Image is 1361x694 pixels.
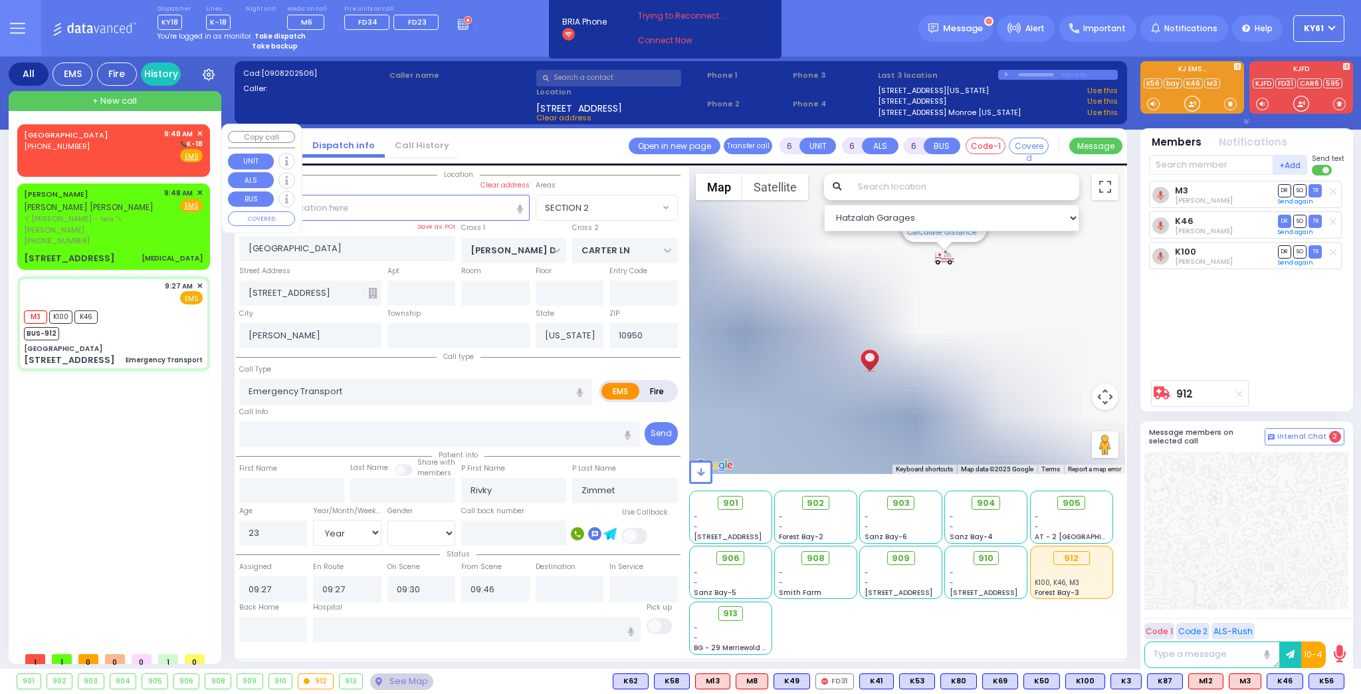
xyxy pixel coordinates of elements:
div: K49 [774,673,810,689]
div: BLS [1267,673,1303,689]
a: History [141,62,181,86]
span: SO [1293,215,1307,227]
span: [STREET_ADDRESS] [694,532,762,542]
label: Turn off text [1312,164,1333,177]
span: Phone 4 [793,98,874,110]
label: Call back number [461,506,524,517]
label: Call Type [239,364,271,375]
a: Use this [1087,96,1118,107]
a: [STREET_ADDRESS] Monroe [US_STATE] [878,107,1021,118]
span: Sanz Bay-5 [694,588,736,598]
label: Entry Code [609,266,647,277]
img: red-radio-icon.svg [821,678,828,685]
label: Gender [387,506,413,517]
span: - [950,522,954,532]
div: ALS [695,673,730,689]
button: Map camera controls [1092,384,1118,410]
div: 912 [1053,551,1090,566]
span: 9:27 AM [165,281,193,291]
span: K-18 [206,15,231,30]
span: ✕ [197,187,203,199]
span: - [950,578,954,588]
a: Calculate distance [907,227,977,237]
span: - [779,512,783,522]
span: Status [440,549,476,559]
label: Floor [536,266,552,277]
span: Other building occupants [368,288,377,298]
a: K100 [1175,247,1196,257]
span: BG - 29 Merriewold S. [694,643,768,653]
label: KJFD [1249,66,1353,75]
div: K46 [1267,673,1303,689]
label: Night unit [246,5,276,13]
div: M13 [695,673,730,689]
div: 902 [47,674,72,689]
div: 904 [110,674,136,689]
input: Search a contact [536,70,681,86]
label: Last 3 location [878,70,998,81]
span: ר' [PERSON_NAME] - ר' אשר [PERSON_NAME] [24,213,159,235]
span: BUS-912 [24,327,59,340]
button: Covered [1009,138,1049,154]
span: Internal Chat [1277,432,1326,441]
div: See map [370,673,433,690]
button: Message [1069,138,1122,154]
span: members [417,468,451,478]
div: 912 [298,674,333,689]
label: Apt [387,266,399,277]
div: EMS [52,62,92,86]
img: Logo [52,20,141,37]
button: KY61 [1293,15,1344,42]
span: Clear address [536,112,591,123]
div: 910 [269,674,292,689]
label: Cad: [243,68,385,79]
button: 10-4 [1301,641,1326,668]
div: Fire [97,62,137,86]
span: 905 [1063,497,1081,510]
span: Help [1255,23,1273,35]
div: 913 [340,674,363,689]
span: M6 [301,17,312,27]
span: SECTION 2 [536,195,659,219]
div: M3 [1229,673,1261,689]
label: En Route [313,562,344,572]
a: K46 [1175,216,1194,226]
div: K53 [899,673,935,689]
button: ALS [228,172,274,188]
label: Cross 1 [461,223,485,233]
div: BLS [859,673,894,689]
label: Dispatcher [157,5,191,13]
span: 0 [105,654,125,664]
span: Sanz Bay-6 [865,532,907,542]
label: P First Name [461,463,505,474]
div: K3 [1110,673,1142,689]
span: 904 [977,497,995,510]
span: - [779,568,783,578]
a: [GEOGRAPHIC_DATA] [24,130,108,140]
span: M3 [24,310,47,324]
img: comment-alt.png [1268,434,1275,441]
span: ✕ [197,128,203,140]
a: Send again [1278,259,1313,267]
label: Room [461,266,481,277]
small: Share with [417,457,455,467]
span: You're logged in as monitor. [157,31,253,41]
span: KY18 [157,15,182,30]
a: 912 [1176,389,1193,399]
label: Assigned [239,562,272,572]
span: Location [437,170,480,179]
label: Location [536,86,703,98]
input: Search hospital [313,617,641,642]
button: Copy call [228,131,295,144]
span: [STREET_ADDRESS] [865,588,932,598]
input: Search member [1149,155,1273,175]
span: Chananya Indig [1175,195,1233,205]
button: BUS [228,191,274,207]
a: Open this area in Google Maps (opens a new window) [692,457,736,474]
div: 912 [934,249,954,266]
span: [0908202506] [261,68,317,78]
span: 0 [185,654,205,664]
span: + New call [92,94,137,108]
span: 0 [78,654,98,664]
a: K56 [1144,78,1162,88]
